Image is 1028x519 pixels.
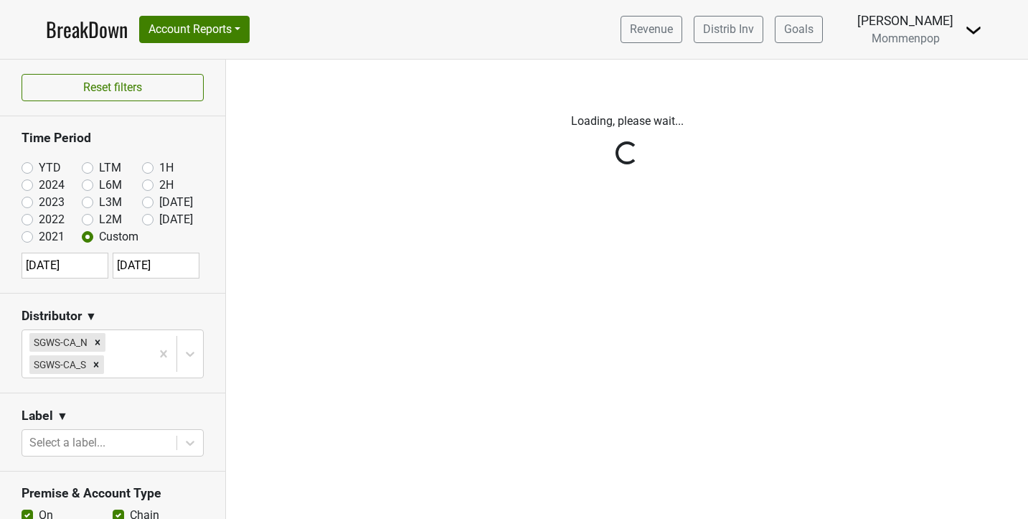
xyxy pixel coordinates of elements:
span: Mommenpop [872,32,940,45]
a: Goals [775,16,823,43]
a: Revenue [621,16,682,43]
button: Account Reports [139,16,250,43]
a: BreakDown [46,14,128,45]
img: Dropdown Menu [965,22,982,39]
p: Loading, please wait... [237,113,1017,130]
a: Distrib Inv [694,16,763,43]
div: [PERSON_NAME] [857,11,953,30]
